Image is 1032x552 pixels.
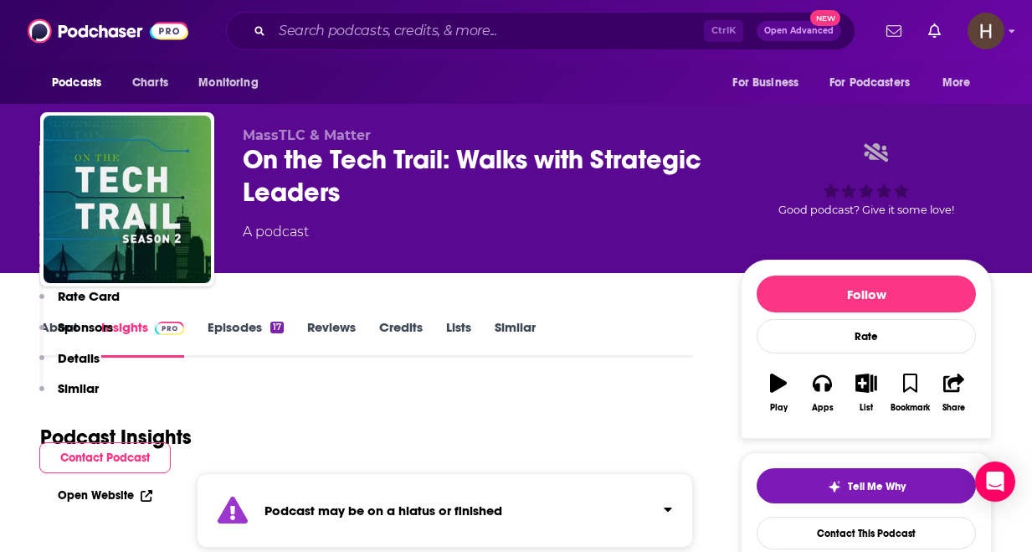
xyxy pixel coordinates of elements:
[732,71,798,95] span: For Business
[39,380,99,411] button: Similar
[121,67,178,99] a: Charts
[39,350,100,381] button: Details
[40,67,123,99] button: open menu
[307,319,356,358] a: Reviews
[379,319,423,358] a: Credits
[198,71,258,95] span: Monitoring
[197,473,693,548] section: Click to expand status details
[741,127,992,231] div: Good podcast? Give it some love!
[845,363,888,423] button: List
[446,319,471,358] a: Lists
[975,462,1015,502] div: Open Intercom Messenger
[243,222,309,242] div: A podcast
[270,322,284,333] div: 17
[860,403,873,413] div: List
[942,71,971,95] span: More
[848,480,906,493] span: Tell Me Why
[764,27,834,35] span: Open Advanced
[704,20,743,42] span: Ctrl K
[828,480,841,493] img: tell me why sparkle
[264,503,502,518] strong: Podcast may be on a hiatus or finished
[44,116,211,283] img: On the Tech Trail: Walks with Strategic Leaders
[272,18,704,44] input: Search podcasts, credits, & more...
[812,403,834,413] div: Apps
[243,127,371,143] span: MassTLC & Matter
[757,21,841,41] button: Open AdvancedNew
[28,15,188,47] img: Podchaser - Follow, Share and Rate Podcasts
[968,13,1004,49] img: User Profile
[922,17,947,45] a: Show notifications dropdown
[721,67,819,99] button: open menu
[942,403,965,413] div: Share
[770,403,788,413] div: Play
[819,67,934,99] button: open menu
[495,319,536,358] a: Similar
[968,13,1004,49] span: Logged in as M1ndsharePR
[208,319,284,358] a: Episodes17
[39,442,171,473] button: Contact Podcast
[931,67,992,99] button: open menu
[58,488,152,503] a: Open Website
[757,517,976,549] a: Contact This Podcast
[968,13,1004,49] button: Show profile menu
[58,319,113,335] p: Sponsors
[757,363,800,423] button: Play
[757,276,976,312] button: Follow
[880,17,908,45] a: Show notifications dropdown
[891,403,930,413] div: Bookmark
[39,319,113,350] button: Sponsors
[932,363,976,423] button: Share
[187,67,280,99] button: open menu
[778,204,954,216] span: Good podcast? Give it some love!
[800,363,844,423] button: Apps
[757,468,976,503] button: tell me why sparkleTell Me Why
[810,10,840,26] span: New
[58,350,100,366] p: Details
[58,380,99,396] p: Similar
[888,363,932,423] button: Bookmark
[757,319,976,353] div: Rate
[132,71,168,95] span: Charts
[226,12,855,50] div: Search podcasts, credits, & more...
[52,71,101,95] span: Podcasts
[829,71,910,95] span: For Podcasters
